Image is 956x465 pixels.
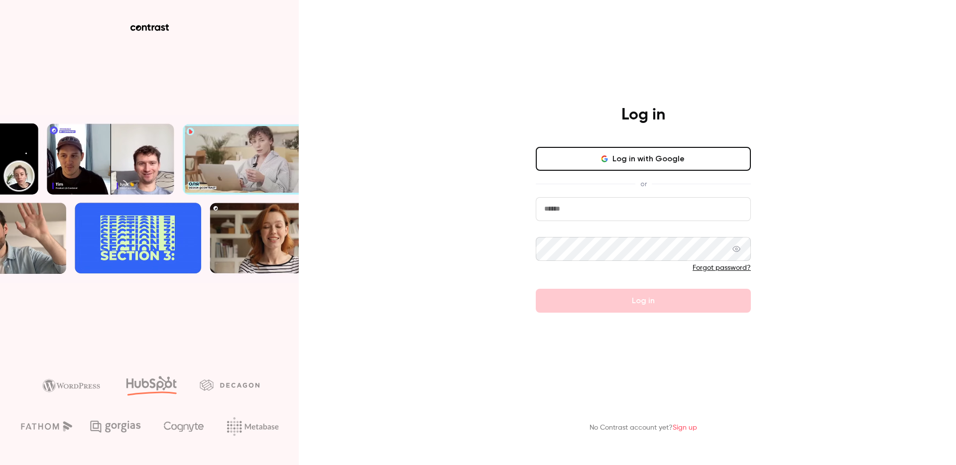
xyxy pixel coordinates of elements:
[536,147,751,171] button: Log in with Google
[635,179,652,189] span: or
[693,264,751,271] a: Forgot password?
[200,379,259,390] img: decagon
[590,423,697,433] p: No Contrast account yet?
[673,424,697,431] a: Sign up
[621,105,665,125] h4: Log in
